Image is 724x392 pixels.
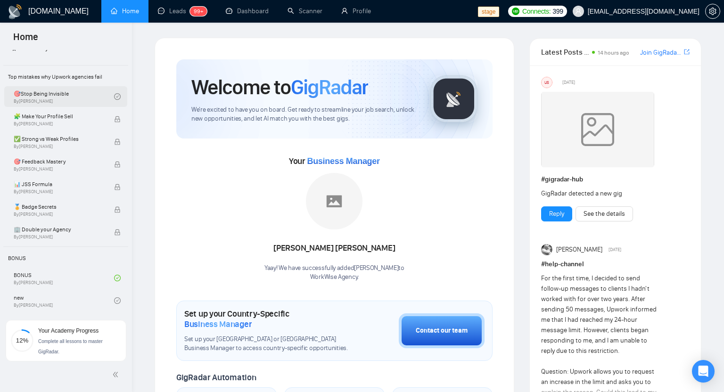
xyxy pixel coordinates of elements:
span: Top mistakes why Upwork agencies fail [4,67,127,86]
span: check-circle [114,275,121,281]
span: lock [114,139,121,145]
a: userProfile [341,7,371,15]
span: Your Academy Progress [38,327,99,334]
span: lock [114,184,121,190]
span: Business Manager [307,156,379,166]
a: dashboardDashboard [226,7,269,15]
a: BONUSBy[PERSON_NAME] [14,268,114,288]
h1: Welcome to [191,74,368,100]
h1: # gigradar-hub [541,174,690,185]
span: 14 hours ago [598,49,629,56]
img: Pavel [541,244,552,255]
button: See the details [576,206,633,221]
button: Contact our team [399,313,485,348]
span: setting [706,8,720,15]
span: By [PERSON_NAME] [14,166,104,172]
span: By [PERSON_NAME] [14,144,104,149]
button: Reply [541,206,572,221]
span: check-circle [114,297,121,304]
span: 🎯 Feedback Mastery [14,157,104,166]
span: GigRadar Automation [176,372,256,383]
span: 🧩 Make Your Profile Sell [14,112,104,121]
img: gigradar-logo.png [430,75,477,122]
a: Reply [549,209,564,219]
span: By [PERSON_NAME] [14,121,104,127]
span: By [PERSON_NAME] [14,212,104,217]
a: setting [705,8,720,15]
a: Join GigRadar Slack Community [640,48,682,58]
span: lock [114,229,121,236]
button: setting [705,4,720,19]
img: weqQh+iSagEgQAAAABJRU5ErkJggg== [541,92,654,167]
img: placeholder.png [306,173,362,229]
span: 🏅 Badge Secrets [14,202,104,212]
span: 📊 JSS Formula [14,180,104,189]
span: Connects: [522,6,551,16]
a: homeHome [111,7,139,15]
span: double-left [112,370,122,379]
span: [DATE] [562,78,575,87]
img: upwork-logo.png [512,8,519,15]
span: 12% [11,337,33,343]
span: check-circle [114,93,121,100]
span: 🏢 Double your Agency [14,225,104,234]
a: See the details [584,209,625,219]
span: Complete all lessons to master GigRadar. [38,339,103,354]
span: Home [6,30,46,50]
a: searchScanner [288,7,322,15]
a: messageLeads99+ [158,7,207,15]
span: Business Manager [184,319,252,329]
span: 399 [552,6,563,16]
span: BONUS [4,249,127,268]
span: lock [114,161,121,168]
span: Latest Posts from the GigRadar Community [541,46,589,58]
span: user [575,8,582,15]
span: [PERSON_NAME] [556,245,602,255]
h1: # help-channel [541,259,690,269]
span: We're excited to have you on board. Get ready to streamline your job search, unlock new opportuni... [191,106,415,123]
sup: 99+ [190,7,207,16]
div: Yaay! We have successfully added [PERSON_NAME] to [264,264,404,282]
div: GigRadar detected a new gig [541,188,660,199]
span: Set up your [GEOGRAPHIC_DATA] or [GEOGRAPHIC_DATA] Business Manager to access country-specific op... [184,335,352,353]
div: [PERSON_NAME] [PERSON_NAME] [264,240,404,256]
span: export [684,48,690,56]
a: newBy[PERSON_NAME] [14,290,114,311]
div: US [542,77,552,88]
span: lock [114,116,121,122]
a: 🎯Stop Being InvisibleBy[PERSON_NAME] [14,86,114,107]
h1: Set up your Country-Specific [184,309,352,329]
img: logo [8,4,23,19]
span: Your [289,156,380,166]
div: Contact our team [416,326,468,336]
span: GigRadar [291,74,368,100]
span: ✅ Strong vs Weak Profiles [14,134,104,144]
div: Open Intercom Messenger [692,360,715,383]
span: [DATE] [609,245,621,254]
span: stage [478,7,499,17]
span: lock [114,206,121,213]
li: Academy Homepage [3,61,128,311]
span: By [PERSON_NAME] [14,189,104,195]
span: By [PERSON_NAME] [14,234,104,240]
a: export [684,48,690,57]
p: WorkWise Agency . [264,273,404,282]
